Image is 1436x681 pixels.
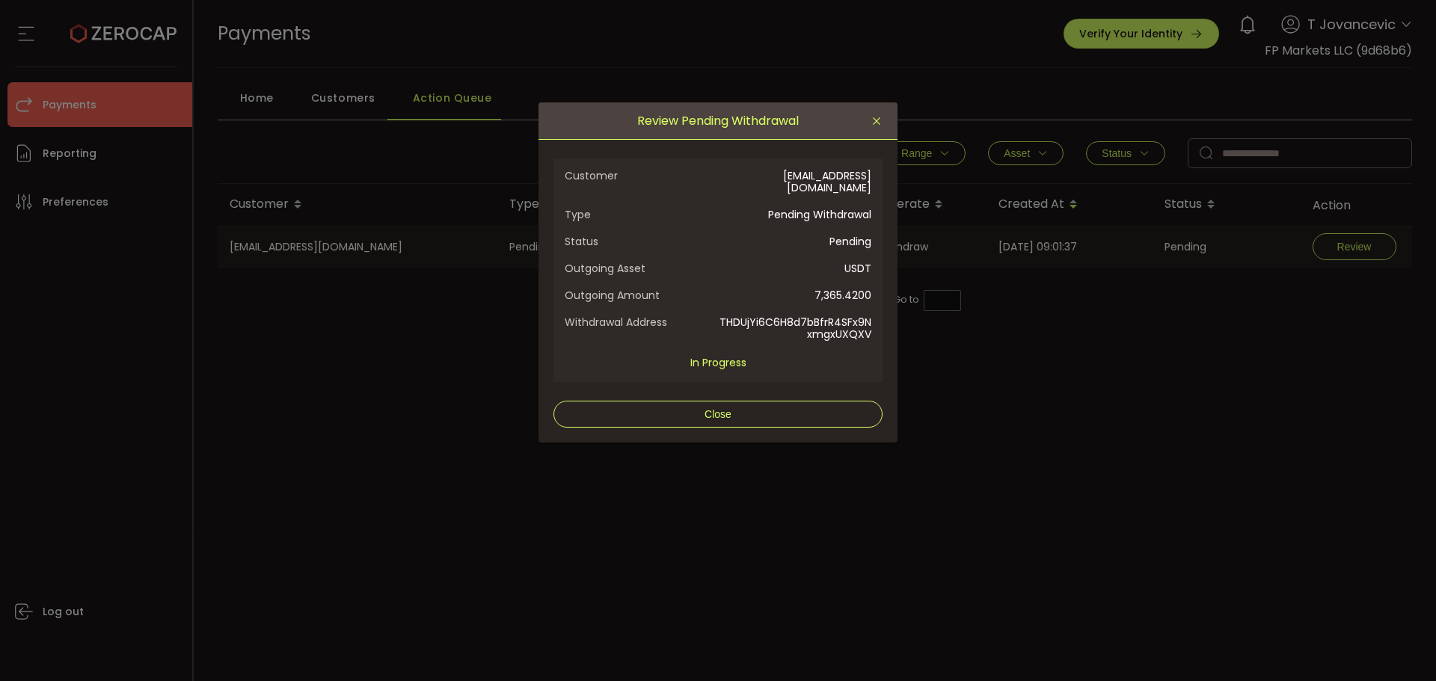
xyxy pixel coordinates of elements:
[718,209,871,221] span: Pending Withdrawal
[565,170,718,194] span: Customer
[1262,520,1436,681] iframe: Chat Widget
[565,262,718,274] span: Outgoing Asset
[718,262,871,274] span: USDT
[718,316,871,340] span: THDUjYi6C6H8d7bBfrR4SFx9NxmgxUXQXV
[565,209,718,221] span: Type
[565,289,718,301] span: Outgoing Amount
[718,289,871,301] span: 7,365.4200
[565,235,718,247] span: Status
[718,170,871,194] span: [EMAIL_ADDRESS][DOMAIN_NAME]
[538,102,897,443] div: Review Pending Withdrawal
[565,316,718,340] span: Withdrawal Address
[705,408,731,420] span: Close
[718,235,871,247] span: Pending
[553,401,883,428] button: Close
[690,355,746,370] span: In Progress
